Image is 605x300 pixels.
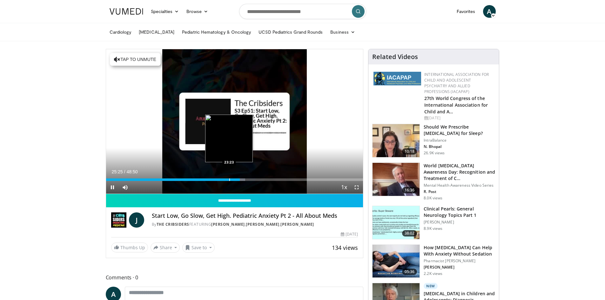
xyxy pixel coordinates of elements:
a: 16:36 World [MEDICAL_DATA] Awareness Day: Recognition and Treatment of C… Mental Health Awareness... [372,163,495,201]
span: 38:02 [402,230,417,237]
input: Search topics, interventions [239,4,366,19]
p: 26.9K views [424,150,445,156]
img: f7087805-6d6d-4f4e-b7c8-917543aa9d8d.150x105_q85_crop-smart_upscale.jpg [373,124,420,157]
a: Browse [183,5,212,18]
div: Progress Bar [106,178,363,181]
a: 10:18 Should We Prescribe [MEDICAL_DATA] for Sleep? IntraBalance N. Bhopal 26.9K views [372,124,495,157]
a: J [129,212,144,228]
button: Pause [106,181,119,194]
video-js: Video Player [106,49,363,194]
h3: Clinical Pearls: General Neurology Topics Part 1 [424,206,495,218]
a: 38:02 Clinical Pearls: General Neurology Topics Part 1 [PERSON_NAME] 8.9K views [372,206,495,239]
div: [DATE] [424,115,494,121]
span: 48:50 [126,169,138,174]
h3: World [MEDICAL_DATA] Awareness Day: Recognition and Treatment of C… [424,163,495,182]
button: Save to [182,243,215,253]
img: VuMedi Logo [110,8,143,15]
button: Tap to unmute [110,53,161,66]
a: The Cribsiders [157,222,189,227]
h4: Start Low, Go Slow, Get High. Pediatric Anxiety Pt 2 - All About Meds [152,212,358,219]
img: 2a9917ce-aac2-4f82-acde-720e532d7410.png.150x105_q85_autocrop_double_scale_upscale_version-0.2.png [373,72,421,85]
a: UCSD Pediatrics Grand Rounds [255,26,326,38]
p: 8.0K views [424,196,442,201]
button: Playback Rate [338,181,350,194]
div: By FEATURING , , [152,222,358,227]
a: [PERSON_NAME] [280,222,314,227]
p: N. Bhopal [424,144,495,149]
p: Pharmacist [PERSON_NAME] [424,258,495,263]
span: 05:36 [402,269,417,275]
span: 16:36 [402,187,417,193]
p: 8.9K views [424,226,442,231]
p: 2.2K views [424,271,442,276]
p: New [424,283,438,289]
img: dad9b3bb-f8af-4dab-abc0-c3e0a61b252e.150x105_q85_crop-smart_upscale.jpg [373,163,420,196]
a: Pediatric Hematology & Oncology [178,26,255,38]
a: [PERSON_NAME] [246,222,279,227]
span: Comments 0 [106,273,364,282]
p: IntraBalance [424,138,495,143]
a: Specialties [147,5,183,18]
img: 91ec4e47-6cc3-4d45-a77d-be3eb23d61cb.150x105_q85_crop-smart_upscale.jpg [373,206,420,239]
span: / [124,169,125,174]
p: R. Post [424,189,495,194]
a: Thumbs Up [111,243,148,252]
p: [PERSON_NAME] [424,220,495,225]
a: 05:36 How [MEDICAL_DATA] Can Help With Anxiety Without Sedation Pharmacist [PERSON_NAME] [PERSON_... [372,244,495,278]
span: 10:18 [402,148,417,155]
a: International Association for Child and Adolescent Psychiatry and Allied Professions (IACAPAP) [424,72,489,94]
button: Mute [119,181,131,194]
h3: Should We Prescribe [MEDICAL_DATA] for Sleep? [424,124,495,137]
a: Business [326,26,359,38]
button: Share [151,243,180,253]
a: [MEDICAL_DATA] [135,26,178,38]
img: image.jpeg [205,115,253,162]
span: 134 views [332,244,358,251]
p: [PERSON_NAME] [424,265,495,270]
p: Mental Health Awareness Video Series [424,183,495,188]
h4: Related Videos [372,53,418,61]
span: 25:25 [112,169,123,174]
a: Favorites [453,5,479,18]
div: [DATE] [341,231,358,237]
img: The Cribsiders [111,212,126,228]
a: [PERSON_NAME] [211,222,245,227]
a: 27th World Congress of the International Association for Child and A… [424,95,488,115]
h3: How [MEDICAL_DATA] Can Help With Anxiety Without Sedation [424,244,495,257]
img: 7bfe4765-2bdb-4a7e-8d24-83e30517bd33.150x105_q85_crop-smart_upscale.jpg [373,245,420,278]
a: A [483,5,496,18]
a: Cardiology [106,26,135,38]
button: Fullscreen [350,181,363,194]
